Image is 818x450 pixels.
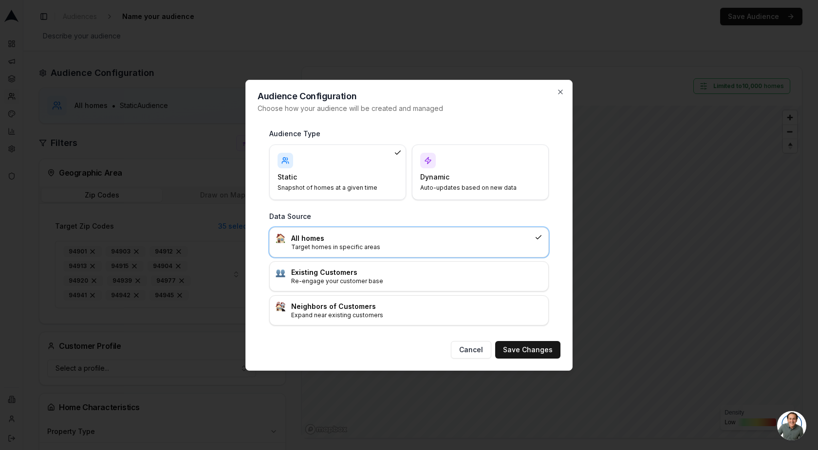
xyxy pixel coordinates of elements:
h3: Audience Type [269,129,549,139]
p: Snapshot of homes at a given time [278,184,386,192]
p: Choose how your audience will be created and managed [258,104,560,113]
h4: Dynamic [420,172,529,182]
div: StaticSnapshot of homes at a given time [269,144,406,200]
div: :house_buildings:Neighbors of CustomersExpand near existing customers [269,295,549,325]
div: :busts_in_silhouette:Existing CustomersRe-engage your customer base [269,261,549,291]
p: Target homes in specific areas [291,243,531,251]
h3: All homes [291,234,531,243]
p: Expand near existing customers [291,311,542,319]
h4: Static [278,172,386,182]
h3: Existing Customers [291,268,542,277]
img: :busts_in_silhouette: [276,268,285,277]
button: Save Changes [495,341,560,359]
img: :house: [276,234,285,243]
p: Re-engage your customer base [291,277,542,285]
h3: Data Source [269,212,549,221]
button: Cancel [451,341,491,359]
img: :house_buildings: [276,302,285,311]
h2: Audience Configuration [258,92,560,101]
h3: Neighbors of Customers [291,302,542,311]
div: DynamicAuto-updates based on new data [412,144,549,200]
div: :house:All homesTarget homes in specific areas [269,227,549,257]
p: Auto-updates based on new data [420,184,529,192]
